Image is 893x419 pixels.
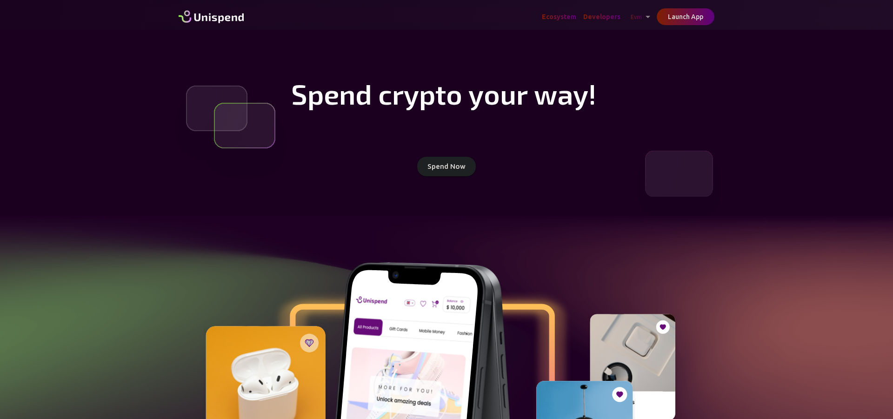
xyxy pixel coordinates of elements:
span: a [557,77,573,110]
button: Spend Now [417,157,476,176]
span: y [573,77,588,110]
span: o [484,77,500,110]
span: u [500,77,516,110]
span: o [446,77,462,110]
span: p [419,77,435,110]
span: c [378,77,392,110]
span: t [435,77,446,110]
span: n [339,77,355,110]
span: Ecosystem [542,13,576,20]
div: evm [628,11,657,23]
span: y [468,77,484,110]
img: glass cards for hero [167,86,294,186]
span: w [534,77,557,110]
span: y [404,77,419,110]
span: d [355,77,372,110]
span: r [392,77,404,110]
span: e [324,77,339,110]
img: glass cards for hero 2 [633,151,726,222]
span: evm [631,14,642,20]
span: r [516,77,528,110]
span: ! [588,77,596,110]
span: p [307,77,324,110]
button: Launch App [657,8,714,26]
span: S [291,77,307,110]
span: Developers [583,13,620,20]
